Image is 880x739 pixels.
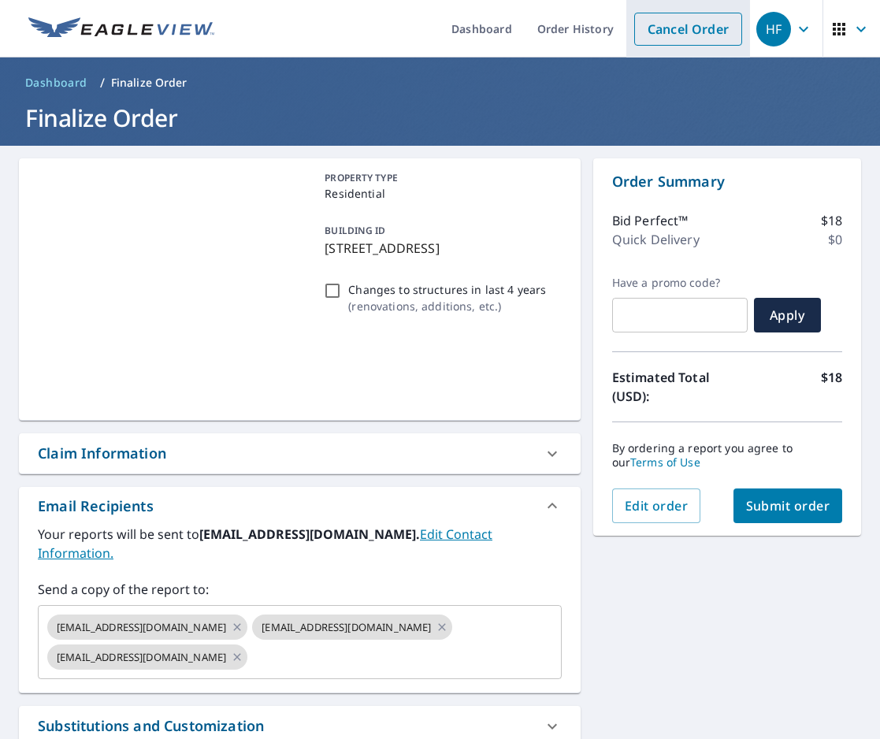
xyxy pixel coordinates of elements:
div: [EMAIL_ADDRESS][DOMAIN_NAME] [252,615,452,640]
p: ( renovations, additions, etc. ) [348,298,546,314]
p: Finalize Order [111,75,188,91]
span: Submit order [746,497,830,514]
p: [STREET_ADDRESS] [325,239,555,258]
label: Have a promo code? [612,276,748,290]
button: Edit order [612,488,701,523]
div: [EMAIL_ADDRESS][DOMAIN_NAME] [47,644,247,670]
div: [EMAIL_ADDRESS][DOMAIN_NAME] [47,615,247,640]
div: Email Recipients [38,496,154,517]
a: Cancel Order [634,13,742,46]
button: Submit order [733,488,843,523]
img: EV Logo [28,17,214,41]
span: [EMAIL_ADDRESS][DOMAIN_NAME] [47,620,236,635]
span: [EMAIL_ADDRESS][DOMAIN_NAME] [252,620,440,635]
a: Dashboard [19,70,94,95]
p: Bid Perfect™ [612,211,689,230]
div: Claim Information [19,433,581,473]
p: By ordering a report you agree to our [612,441,842,470]
label: Your reports will be sent to [38,525,562,563]
p: Quick Delivery [612,230,700,249]
p: Changes to structures in last 4 years [348,281,546,298]
div: Claim Information [38,443,166,464]
p: $18 [821,211,842,230]
span: Apply [767,306,808,324]
div: Substitutions and Customization [38,715,264,737]
span: Edit order [625,497,689,514]
p: Order Summary [612,171,842,192]
b: [EMAIL_ADDRESS][DOMAIN_NAME]. [199,525,420,543]
p: $18 [821,368,842,406]
label: Send a copy of the report to: [38,580,562,599]
button: Apply [754,298,821,332]
li: / [100,73,105,92]
p: PROPERTY TYPE [325,171,555,185]
p: BUILDING ID [325,224,385,237]
h1: Finalize Order [19,102,861,134]
p: Estimated Total (USD): [612,368,727,406]
nav: breadcrumb [19,70,861,95]
a: Terms of Use [630,455,700,470]
p: Residential [325,185,555,202]
div: HF [756,12,791,46]
div: Email Recipients [19,487,581,525]
p: $0 [828,230,842,249]
span: [EMAIL_ADDRESS][DOMAIN_NAME] [47,650,236,665]
span: Dashboard [25,75,87,91]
